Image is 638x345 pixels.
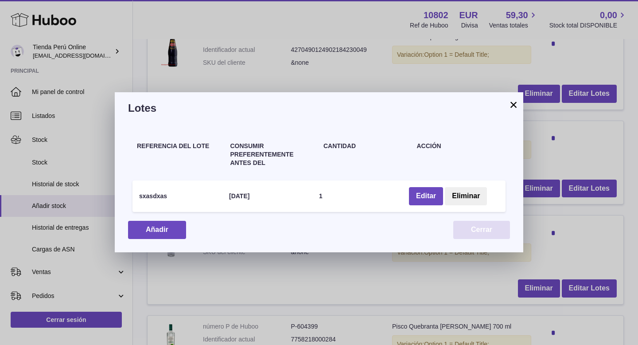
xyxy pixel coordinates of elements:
[319,192,323,200] h4: 1
[128,101,510,115] h3: Lotes
[128,221,186,239] button: Añadir
[445,187,487,205] button: Eliminar
[417,142,502,150] h4: Acción
[137,142,222,150] h4: Referencia del lote
[229,192,249,200] h4: [DATE]
[323,142,408,150] h4: Cantidad
[453,221,510,239] button: Cerrar
[139,192,167,200] h4: sxasdxas
[508,99,519,110] button: ×
[409,187,443,205] button: Editar
[230,142,315,167] h4: Consumir preferentemente antes del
